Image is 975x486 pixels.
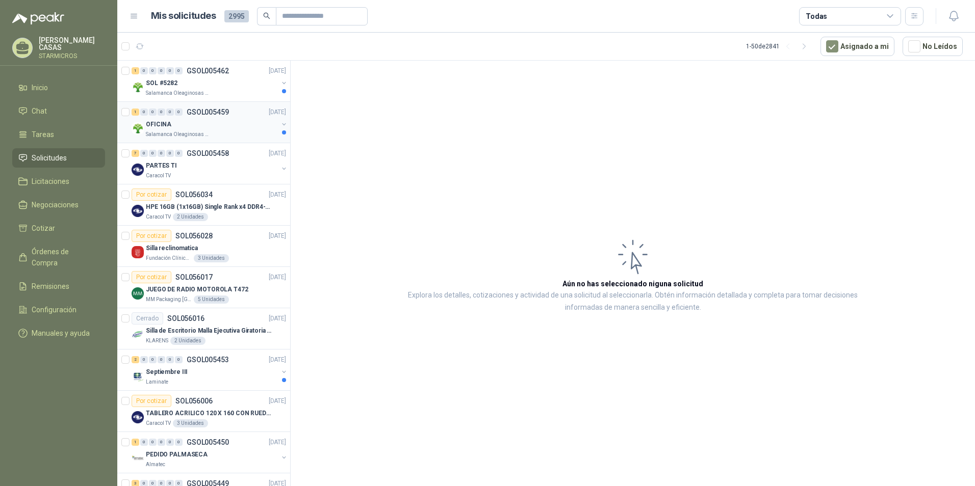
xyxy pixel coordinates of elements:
[140,109,148,116] div: 0
[269,438,286,447] p: [DATE]
[117,391,290,432] a: Por cotizarSOL056006[DATE] Company LogoTABLERO ACRILICO 120 X 160 CON RUEDASCaracol TV3 Unidades
[132,329,144,341] img: Company Logo
[175,232,213,239] p: SOL056028
[132,147,288,180] a: 7 0 0 0 0 0 GSOL005458[DATE] Company LogoPARTES TICaracol TV
[132,436,288,469] a: 1 0 0 0 0 0 GSOL005450[DATE] Company LogoPEDIDO PALMASECAAlmatec
[269,66,286,76] p: [DATE]
[39,37,105,51] p: [PERSON_NAME] CASAS
[12,101,105,121] a: Chat
[158,67,165,74] div: 0
[175,109,183,116] div: 0
[39,53,105,59] p: STARMICROS
[158,109,165,116] div: 0
[146,326,273,336] p: Silla de Escritorio Malla Ejecutiva Giratoria Cromada con Reposabrazos Fijo Negra
[146,409,273,418] p: TABLERO ACRILICO 120 X 160 CON RUEDAS
[820,37,894,56] button: Asignado a mi
[149,109,157,116] div: 0
[132,106,288,139] a: 1 0 0 0 0 0 GSOL005459[DATE] Company LogoOFICINASalamanca Oleaginosas SAS
[117,184,290,226] a: Por cotizarSOL056034[DATE] Company LogoHPE 16GB (1x16GB) Single Rank x4 DDR4-2400Caracol TV2 Unid...
[12,242,105,273] a: Órdenes de Compra
[146,130,210,139] p: Salamanca Oleaginosas SAS
[269,355,286,365] p: [DATE]
[146,213,171,221] p: Caracol TV
[146,419,171,427] p: Caracol TV
[132,122,144,134] img: Company Logo
[32,281,69,292] span: Remisiones
[12,219,105,238] a: Cotizar
[32,304,76,315] span: Configuración
[806,11,827,22] div: Todas
[269,396,286,406] p: [DATE]
[132,164,144,176] img: Company Logo
[132,354,288,386] a: 2 0 0 0 0 0 GSOL005453[DATE] Company LogoSeptiembre IIILaminate
[173,419,208,427] div: 3 Unidades
[175,356,183,363] div: 0
[32,199,79,210] span: Negociaciones
[132,452,144,465] img: Company Logo
[173,213,208,221] div: 2 Unidades
[12,78,105,97] a: Inicio
[158,150,165,157] div: 0
[146,244,198,253] p: Silla reclinomatica
[32,246,95,268] span: Órdenes de Compra
[269,273,286,282] p: [DATE]
[149,150,157,157] div: 0
[903,37,963,56] button: No Leídos
[132,370,144,382] img: Company Logo
[12,300,105,319] a: Configuración
[117,308,290,349] a: CerradoSOL056016[DATE] Company LogoSilla de Escritorio Malla Ejecutiva Giratoria Cromada con Repo...
[146,89,210,97] p: Salamanca Oleaginosas SAS
[146,172,171,180] p: Caracol TV
[269,190,286,200] p: [DATE]
[149,67,157,74] div: 0
[146,120,171,129] p: OFICINA
[12,148,105,168] a: Solicitudes
[146,295,192,304] p: MM Packaging [GEOGRAPHIC_DATA]
[146,285,248,294] p: JUEGO DE RADIO MOTOROLA T472
[32,129,54,140] span: Tareas
[187,356,229,363] p: GSOL005453
[32,176,69,187] span: Licitaciones
[175,439,183,446] div: 0
[166,109,174,116] div: 0
[194,295,229,304] div: 5 Unidades
[132,109,139,116] div: 1
[132,356,139,363] div: 2
[132,205,144,217] img: Company Logo
[140,67,148,74] div: 0
[175,67,183,74] div: 0
[158,439,165,446] div: 0
[746,38,812,55] div: 1 - 50 de 2841
[146,161,177,171] p: PARTES TI
[167,315,204,322] p: SOL056016
[32,82,48,93] span: Inicio
[170,337,206,345] div: 2 Unidades
[132,65,288,97] a: 1 0 0 0 0 0 GSOL005462[DATE] Company LogoSOL #5282Salamanca Oleaginosas SAS
[146,254,192,262] p: Fundación Clínica Shaio
[12,172,105,191] a: Licitaciones
[132,150,139,157] div: 7
[12,277,105,296] a: Remisiones
[132,312,163,325] div: Cerrado
[269,314,286,323] p: [DATE]
[146,461,165,469] p: Almatec
[175,191,213,198] p: SOL056034
[269,149,286,158] p: [DATE]
[562,278,703,289] h3: Aún no has seleccionado niguna solicitud
[132,395,171,407] div: Por cotizar
[175,274,213,281] p: SOL056017
[263,12,270,19] span: search
[132,81,144,93] img: Company Logo
[146,450,208,460] p: PEDIDO PALMASECA
[146,202,273,212] p: HPE 16GB (1x16GB) Single Rank x4 DDR4-2400
[269,107,286,117] p: [DATE]
[146,367,188,377] p: Septiembre III
[269,231,286,241] p: [DATE]
[140,439,148,446] div: 0
[32,223,55,234] span: Cotizar
[132,271,171,283] div: Por cotizar
[140,356,148,363] div: 0
[117,226,290,267] a: Por cotizarSOL056028[DATE] Company LogoSilla reclinomaticaFundación Clínica Shaio3 Unidades
[146,378,168,386] p: Laminate
[149,439,157,446] div: 0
